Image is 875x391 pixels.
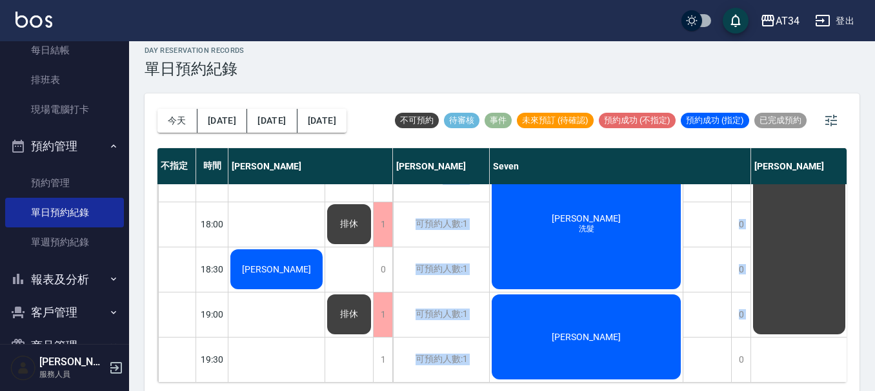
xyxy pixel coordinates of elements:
h5: [PERSON_NAME] [39,356,105,368]
span: 待審核 [444,115,479,126]
button: [DATE] [247,109,297,133]
h2: day Reservation records [145,46,245,55]
span: 洗髮 [576,224,597,234]
button: 今天 [157,109,197,133]
div: 18:00 [196,202,228,247]
div: 可預約人數:1 [393,247,489,292]
div: 18:30 [196,247,228,292]
div: AT34 [776,13,800,29]
span: [PERSON_NAME] [549,332,623,342]
button: 預約管理 [5,129,124,163]
span: 排休 [337,218,361,230]
div: [PERSON_NAME] [751,148,867,184]
button: 登出 [810,9,860,33]
a: 預約管理 [5,168,124,198]
div: 可預約人數:1 [393,292,489,337]
div: [PERSON_NAME] [228,148,393,184]
span: 預約成功 (不指定) [599,115,676,126]
button: AT34 [755,8,805,34]
button: 客戶管理 [5,296,124,329]
span: 排休 [337,309,361,320]
button: 報表及分析 [5,263,124,296]
span: [PERSON_NAME] [239,264,314,274]
a: 單日預約紀錄 [5,198,124,227]
button: 商品管理 [5,329,124,363]
button: [DATE] [197,109,247,133]
div: 可預約人數:1 [393,202,489,247]
a: 現場電腦打卡 [5,95,124,124]
div: 19:00 [196,292,228,337]
div: 0 [731,247,750,292]
span: 已完成預約 [754,115,807,126]
h3: 單日預約紀錄 [145,60,245,78]
div: 19:30 [196,337,228,382]
div: 0 [373,247,392,292]
div: 1 [373,338,392,382]
span: 預約成功 (指定) [681,115,749,126]
span: 未來預訂 (待確認) [517,115,594,126]
div: 0 [731,202,750,247]
div: 1 [373,292,392,337]
a: 每日結帳 [5,35,124,65]
img: Person [10,355,36,381]
div: 不指定 [157,148,196,184]
div: 1 [373,202,392,247]
div: Seven [490,148,751,184]
button: save [723,8,749,33]
img: Logo [15,12,52,28]
a: 排班表 [5,65,124,95]
span: 事件 [485,115,512,126]
div: 0 [731,292,750,337]
span: [PERSON_NAME] [549,213,623,224]
div: [PERSON_NAME] [393,148,490,184]
div: 可預約人數:1 [393,338,489,382]
span: 不可預約 [395,115,439,126]
div: 0 [731,338,750,382]
a: 單週預約紀錄 [5,227,124,257]
button: [DATE] [297,109,347,133]
p: 服務人員 [39,368,105,380]
div: 時間 [196,148,228,184]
